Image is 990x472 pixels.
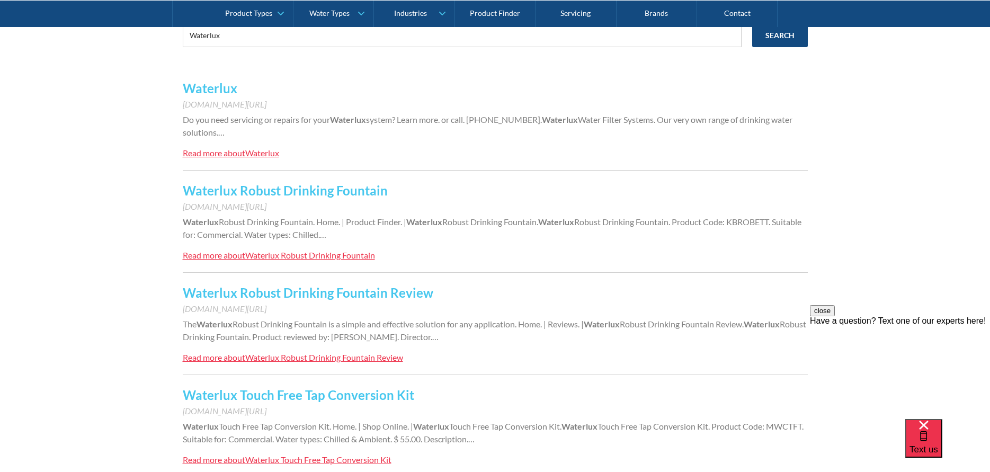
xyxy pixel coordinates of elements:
[218,127,225,137] span: …
[183,249,375,262] a: Read more aboutWaterlux Robust Drinking Fountain
[245,455,391,465] div: Waterlux Touch Free Tap Conversion Kit
[219,217,406,227] span: Robust Drinking Fountain. Home. | Product Finder. |
[905,419,990,472] iframe: podium webchat widget bubble
[366,114,542,124] span: system? Learn more. or call. [PHONE_NUMBER].
[219,421,413,431] span: Touch Free Tap Conversion Kit. Home. | Shop Online. |
[183,200,808,213] div: [DOMAIN_NAME][URL]
[432,332,439,342] span: …
[542,114,578,124] strong: Waterlux
[183,217,801,239] span: Robust Drinking Fountain. Product Code: KBROBETT. Suitable for: Commercial. Water types: Chilled.
[442,217,538,227] span: Robust Drinking Fountain.
[330,114,366,124] strong: Waterlux
[183,319,197,329] span: The
[183,23,742,47] input: e.g. chilled water cooler
[183,285,433,300] a: Waterlux Robust Drinking Fountain Review
[183,147,279,159] a: Read more aboutWaterlux
[197,319,233,329] strong: Waterlux
[413,421,449,431] strong: Waterlux
[183,351,403,364] a: Read more aboutWaterlux Robust Drinking Fountain Review
[309,8,350,17] div: Water Types
[468,434,475,444] span: …
[183,183,388,198] a: Waterlux Robust Drinking Fountain
[183,453,391,466] a: Read more aboutWaterlux Touch Free Tap Conversion Kit
[810,305,990,432] iframe: podium webchat widget prompt
[538,217,574,227] strong: Waterlux
[245,352,403,362] div: Waterlux Robust Drinking Fountain Review
[561,421,597,431] strong: Waterlux
[752,23,808,47] input: Search
[183,405,808,417] div: [DOMAIN_NAME][URL]
[183,302,808,315] div: [DOMAIN_NAME][URL]
[183,455,245,465] div: Read more about
[233,319,584,329] span: Robust Drinking Fountain is a simple and effective solution for any application. Home. | Reviews. |
[183,148,245,158] div: Read more about
[449,421,561,431] span: Touch Free Tap Conversion Kit.
[183,114,330,124] span: Do you need servicing or repairs for your
[183,352,245,362] div: Read more about
[183,387,414,403] a: Waterlux Touch Free Tap Conversion Kit
[183,114,792,137] span: Water Filter Systems. Our very own range of drinking water solutions.
[320,229,326,239] span: …
[406,217,442,227] strong: Waterlux
[620,319,744,329] span: Robust Drinking Fountain Review.
[183,81,237,96] a: Waterlux
[183,98,808,111] div: [DOMAIN_NAME][URL]
[183,217,219,227] strong: Waterlux
[183,319,806,342] span: Robust Drinking Fountain. Product reviewed by: [PERSON_NAME]. Director.
[183,421,804,444] span: Touch Free Tap Conversion Kit. Product Code: MWCTFT. Suitable for: Commercial. Water types: Chill...
[744,319,780,329] strong: Waterlux
[584,319,620,329] strong: Waterlux
[225,8,272,17] div: Product Types
[245,250,375,260] div: Waterlux Robust Drinking Fountain
[394,8,427,17] div: Industries
[183,421,219,431] strong: Waterlux
[245,148,279,158] div: Waterlux
[183,250,245,260] div: Read more about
